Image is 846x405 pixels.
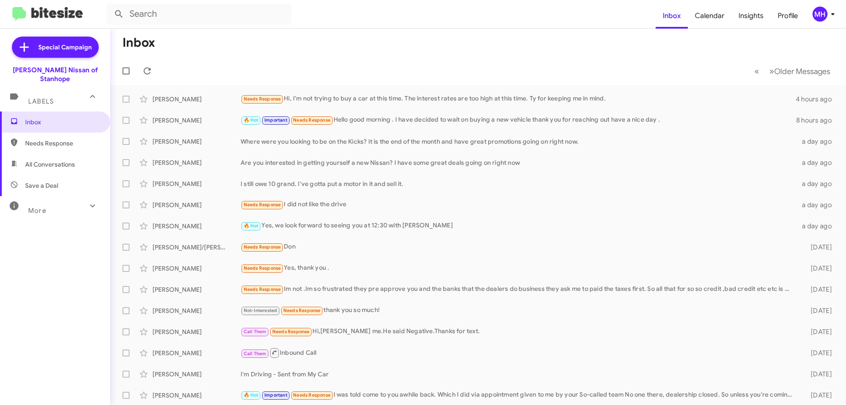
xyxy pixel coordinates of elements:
a: Special Campaign [12,37,99,58]
span: 🔥 Hot [244,223,259,229]
div: Yes, we look forward to seeing you at 12:30 with [PERSON_NAME] [241,221,797,231]
div: [PERSON_NAME] [152,222,241,230]
h1: Inbox [122,36,155,50]
span: 🔥 Hot [244,117,259,123]
span: Needs Response [283,308,321,313]
div: a day ago [797,201,839,209]
div: [DATE] [797,349,839,357]
span: Call Them [244,329,267,334]
div: [DATE] [797,370,839,379]
span: Inbox [25,118,100,126]
div: [DATE] [797,243,839,252]
div: I'm Driving - Sent from My Car [241,370,797,379]
span: Needs Response [293,392,330,398]
span: Special Campaign [38,43,92,52]
div: [PERSON_NAME] [152,327,241,336]
a: Inbox [656,3,688,29]
span: All Conversations [25,160,75,169]
div: [DATE] [797,264,839,273]
span: Older Messages [774,67,830,76]
span: » [769,66,774,77]
span: Needs Response [244,265,281,271]
span: Labels [28,97,54,105]
span: More [28,207,46,215]
span: Not-Interested [244,308,278,313]
span: Important [264,117,287,123]
div: [DATE] [797,285,839,294]
div: [PERSON_NAME] [152,158,241,167]
div: [PERSON_NAME] [152,201,241,209]
span: Save a Deal [25,181,58,190]
div: I still owe 10 grand. I've gotta put a motor in it and sell it. [241,179,797,188]
div: [DATE] [797,306,839,315]
button: Next [764,62,835,80]
nav: Page navigation example [750,62,835,80]
div: 8 hours ago [796,116,839,125]
div: Are you interested in getting yourself a new Nissan? I have some great deals going on right now [241,158,797,167]
div: [PERSON_NAME] [152,306,241,315]
div: a day ago [797,222,839,230]
div: Inbound Call [241,347,797,358]
div: [PERSON_NAME] [152,137,241,146]
div: [DATE] [797,327,839,336]
span: Needs Response [25,139,100,148]
span: Needs Response [244,244,281,250]
div: [PERSON_NAME]/[PERSON_NAME] [152,243,241,252]
div: [PERSON_NAME] [152,285,241,294]
div: MH [813,7,827,22]
span: « [754,66,759,77]
div: I did not like the drive [241,200,797,210]
div: [PERSON_NAME] [152,349,241,357]
div: Hello good morning . I have decided to wait on buying a new vehicle thank you for reaching out ha... [241,115,796,125]
div: Im not .Im so frustrated they pre approve you and the banks that the dealers do business they ask... [241,284,797,294]
div: thank you so much! [241,305,797,316]
span: Important [264,392,287,398]
div: a day ago [797,158,839,167]
div: [PERSON_NAME] [152,95,241,104]
span: Needs Response [293,117,330,123]
div: [PERSON_NAME] [152,370,241,379]
div: a day ago [797,179,839,188]
a: Profile [771,3,805,29]
span: 🔥 Hot [244,392,259,398]
div: [PERSON_NAME] [152,179,241,188]
div: [PERSON_NAME] [152,264,241,273]
div: [DATE] [797,391,839,400]
span: Needs Response [244,96,281,102]
button: MH [805,7,836,22]
div: Yes, thank you . [241,263,797,273]
div: I was told come to you awhile back. Which I did via appointment given to me by your So-called tea... [241,390,797,400]
span: Needs Response [244,202,281,208]
input: Search [107,4,292,25]
div: Hi, I'm not trying to buy a car at this time. The interest rates are too high at this time. Ty fo... [241,94,796,104]
div: a day ago [797,137,839,146]
span: Needs Response [244,286,281,292]
div: Hi,[PERSON_NAME] me.He said Negative.Thanks for text. [241,327,797,337]
span: Needs Response [272,329,310,334]
a: Insights [731,3,771,29]
div: [PERSON_NAME] [152,391,241,400]
span: Call Them [244,351,267,357]
button: Previous [749,62,764,80]
div: 4 hours ago [796,95,839,104]
div: Where were you looking to be on the Kicks? It is the end of the month and have great promotions g... [241,137,797,146]
div: Don [241,242,797,252]
a: Calendar [688,3,731,29]
div: [PERSON_NAME] [152,116,241,125]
